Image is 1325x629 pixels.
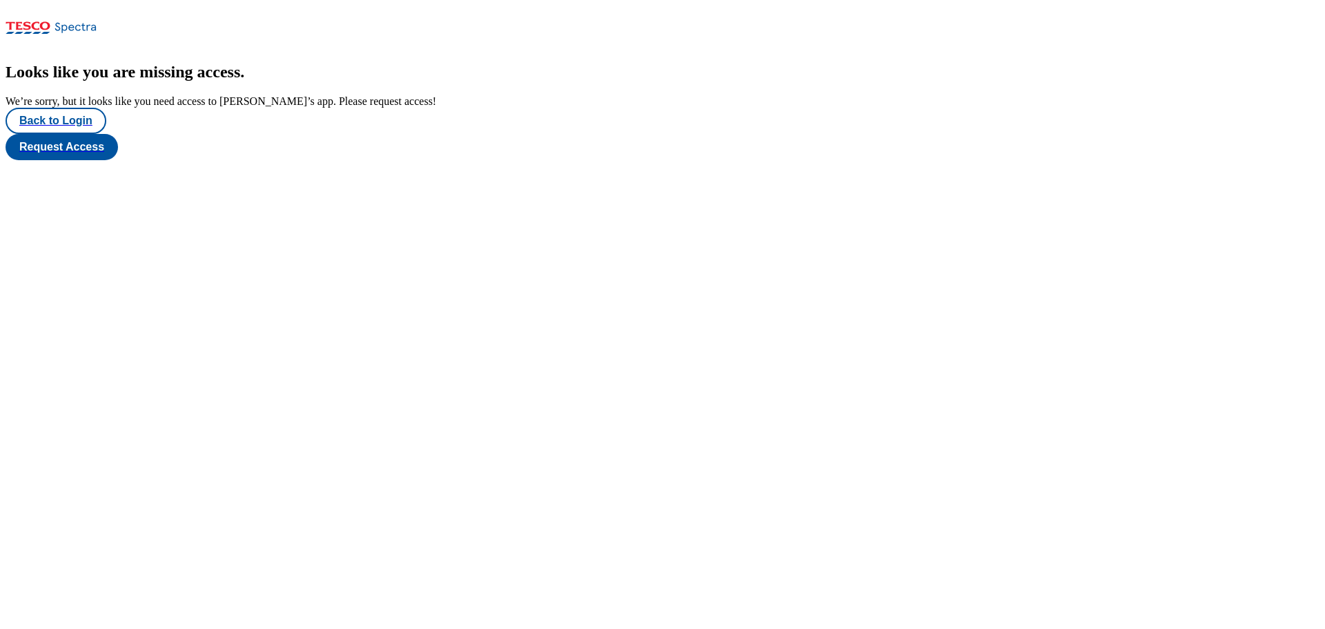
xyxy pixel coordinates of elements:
a: Request Access [6,134,1319,160]
button: Back to Login [6,108,106,134]
div: We’re sorry, but it looks like you need access to [PERSON_NAME]’s app. Please request access! [6,95,1319,108]
a: Back to Login [6,108,1319,134]
h2: Looks like you are missing access [6,63,1319,81]
span: . [240,63,244,81]
button: Request Access [6,134,118,160]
